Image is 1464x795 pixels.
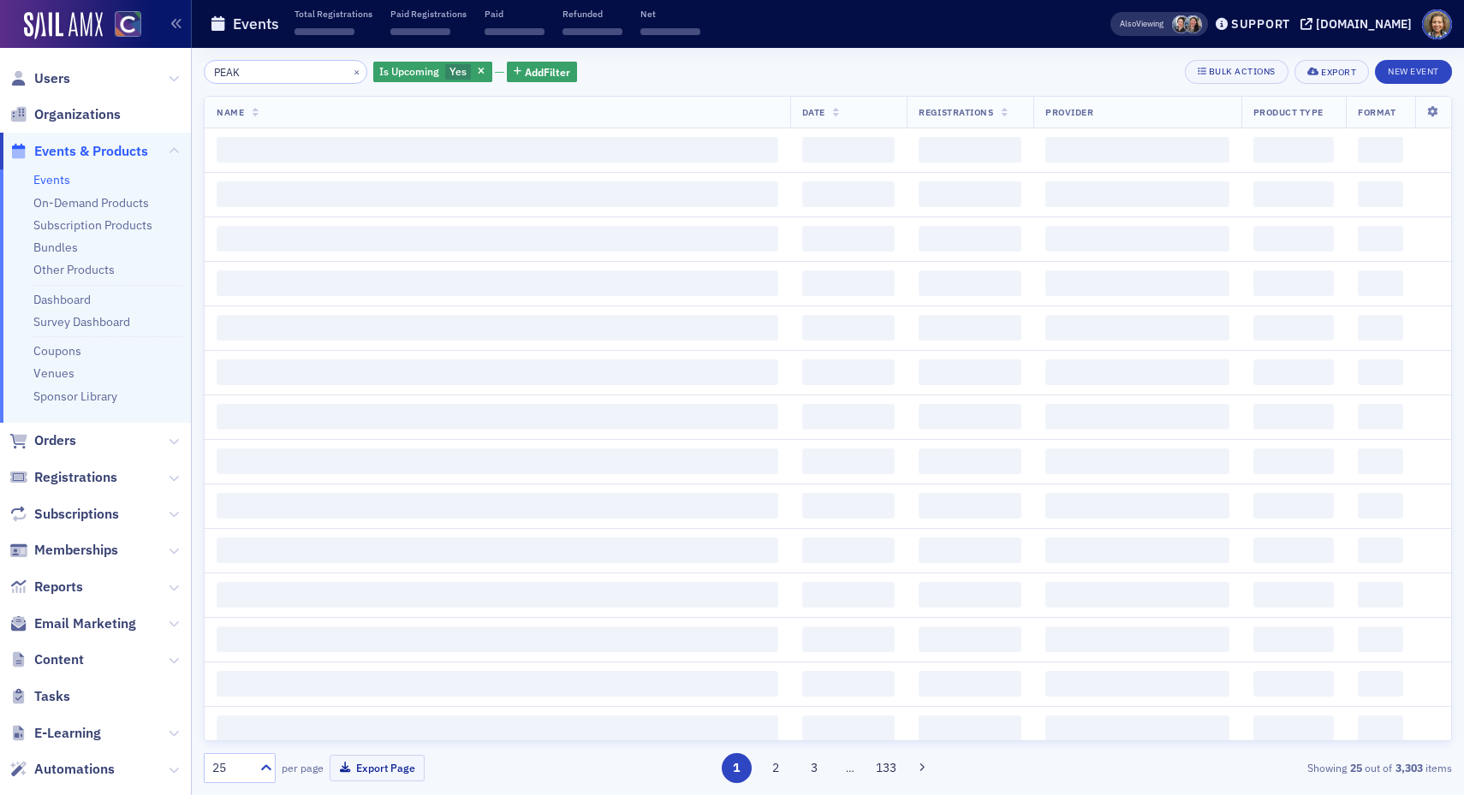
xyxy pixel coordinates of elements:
[217,404,778,430] span: ‌
[1120,18,1163,30] span: Viewing
[1358,137,1403,163] span: ‌
[9,468,117,487] a: Registrations
[103,11,141,40] a: View Homepage
[1358,671,1403,697] span: ‌
[217,671,778,697] span: ‌
[802,671,896,697] span: ‌
[217,226,778,252] span: ‌
[1045,671,1229,697] span: ‌
[640,28,700,35] span: ‌
[1045,404,1229,430] span: ‌
[34,760,115,779] span: Automations
[1253,626,1335,652] span: ‌
[1358,537,1403,563] span: ‌
[1358,359,1403,385] span: ‌
[1358,404,1403,430] span: ‌
[390,28,450,35] span: ‌
[1358,270,1403,296] span: ‌
[9,142,148,161] a: Events & Products
[373,62,492,83] div: Yes
[1253,315,1335,341] span: ‌
[330,755,425,781] button: Export Page
[722,753,752,783] button: 1
[24,12,103,39] img: SailAMX
[9,650,84,669] a: Content
[217,315,778,341] span: ‌
[1253,582,1335,608] span: ‌
[1347,760,1365,775] strong: 25
[34,505,119,524] span: Subscriptions
[34,142,148,161] span: Events & Products
[802,106,825,118] span: Date
[1253,181,1335,207] span: ‌
[1253,404,1335,430] span: ‌
[919,715,1021,741] span: ‌
[34,687,70,706] span: Tasks
[1253,448,1335,474] span: ‌
[34,468,117,487] span: Registrations
[212,759,250,777] div: 25
[33,389,117,404] a: Sponsor Library
[1358,448,1403,474] span: ‌
[802,448,896,474] span: ‌
[1253,537,1335,563] span: ‌
[802,493,896,519] span: ‌
[233,14,279,34] h1: Events
[1358,626,1403,652] span: ‌
[217,715,778,741] span: ‌
[217,106,244,118] span: Name
[1231,16,1290,32] div: Support
[33,343,81,359] a: Coupons
[1045,359,1229,385] span: ‌
[9,614,136,633] a: Email Marketing
[1045,106,1093,118] span: Provider
[33,217,152,233] a: Subscription Products
[33,292,91,307] a: Dashboard
[1253,137,1335,163] span: ‌
[1045,448,1229,474] span: ‌
[1253,493,1335,519] span: ‌
[802,404,896,430] span: ‌
[802,181,896,207] span: ‌
[34,69,70,88] span: Users
[9,724,101,743] a: E-Learning
[204,60,367,84] input: Search…
[217,537,778,563] span: ‌
[34,431,76,450] span: Orders
[1316,16,1412,32] div: [DOMAIN_NAME]
[760,753,790,783] button: 2
[802,137,896,163] span: ‌
[802,270,896,296] span: ‌
[1392,760,1425,775] strong: 3,303
[1321,68,1356,77] div: Export
[640,8,700,20] p: Net
[217,270,778,296] span: ‌
[217,626,778,652] span: ‌
[295,28,354,35] span: ‌
[919,626,1021,652] span: ‌
[1253,270,1335,296] span: ‌
[33,314,130,329] a: Survey Dashboard
[800,753,830,783] button: 3
[217,448,778,474] span: ‌
[449,64,467,78] span: Yes
[1358,226,1403,252] span: ‌
[802,715,896,741] span: ‌
[1045,315,1229,341] span: ‌
[1358,106,1396,118] span: Format
[1253,359,1335,385] span: ‌
[9,105,121,124] a: Organizations
[9,505,119,524] a: Subscriptions
[1253,226,1335,252] span: ‌
[1120,18,1136,29] div: Also
[802,315,896,341] span: ‌
[562,8,622,20] p: Refunded
[1185,60,1288,84] button: Bulk Actions
[1358,315,1403,341] span: ‌
[115,11,141,38] img: SailAMX
[282,760,324,775] label: per page
[485,28,545,35] span: ‌
[1300,18,1418,30] button: [DOMAIN_NAME]
[1358,715,1403,741] span: ‌
[9,687,70,706] a: Tasks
